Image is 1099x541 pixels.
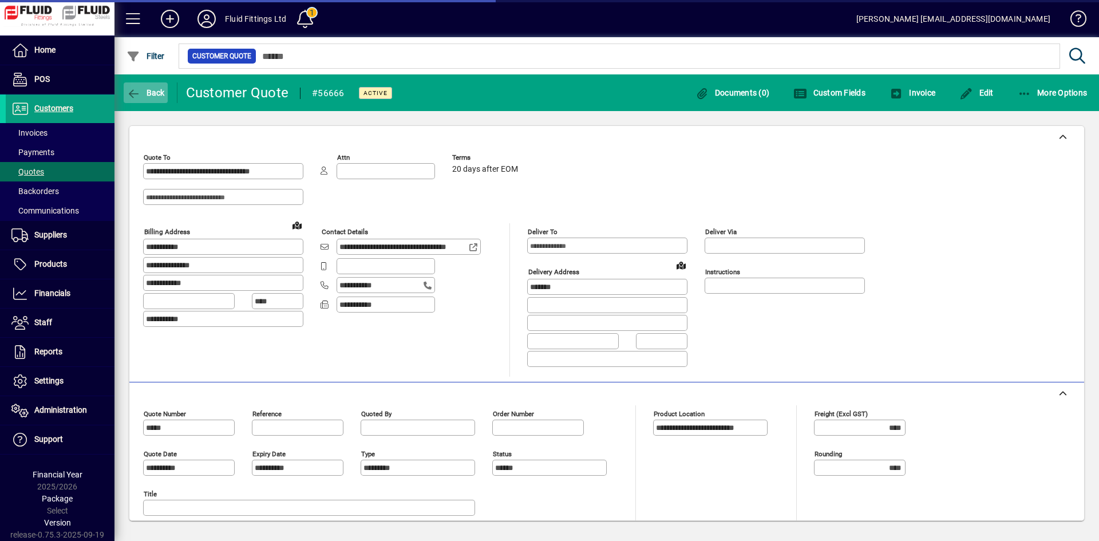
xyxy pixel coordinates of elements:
span: Terms [452,154,521,161]
span: Settings [34,376,64,385]
mat-label: Quote To [144,153,171,161]
app-page-header-button: Back [114,82,177,103]
mat-label: Title [144,489,157,497]
div: [PERSON_NAME] [EMAIL_ADDRESS][DOMAIN_NAME] [856,10,1050,28]
span: Version [44,518,71,527]
a: View on map [672,256,690,274]
a: Suppliers [6,221,114,250]
mat-label: Deliver via [705,228,737,236]
div: #56666 [312,84,345,102]
span: Invoices [11,128,48,137]
a: Communications [6,201,114,220]
span: Quotes [11,167,44,176]
span: Filter [126,52,165,61]
span: POS [34,74,50,84]
span: Home [34,45,56,54]
span: Staff [34,318,52,327]
a: Administration [6,396,114,425]
mat-label: Reference [252,409,282,417]
span: Support [34,435,63,444]
a: Knowledge Base [1062,2,1085,40]
button: Filter [124,46,168,66]
mat-label: Quote number [144,409,186,417]
a: Invoices [6,123,114,143]
span: Customer Quote [192,50,251,62]
span: Reports [34,347,62,356]
span: 20 days after EOM [452,165,518,174]
a: POS [6,65,114,94]
span: Package [42,494,73,503]
mat-label: Quote date [144,449,177,457]
a: View on map [288,216,306,234]
a: Backorders [6,181,114,201]
div: Customer Quote [186,84,289,102]
div: Fluid Fittings Ltd [225,10,286,28]
button: Edit [956,82,997,103]
mat-label: Attn [337,153,350,161]
span: Communications [11,206,79,215]
span: Customers [34,104,73,113]
span: Products [34,259,67,268]
button: Back [124,82,168,103]
a: Reports [6,338,114,366]
a: Support [6,425,114,454]
mat-label: Type [361,449,375,457]
button: Invoice [887,82,938,103]
a: Staff [6,309,114,337]
button: Add [152,9,188,29]
a: Quotes [6,162,114,181]
a: Home [6,36,114,65]
mat-label: Rounding [815,449,842,457]
span: Financial Year [33,470,82,479]
span: Back [126,88,165,97]
mat-label: Quoted by [361,409,392,417]
span: Edit [959,88,994,97]
mat-label: Instructions [705,268,740,276]
span: Financials [34,289,70,298]
a: Financials [6,279,114,308]
button: More Options [1015,82,1090,103]
span: Payments [11,148,54,157]
a: Settings [6,367,114,396]
span: Custom Fields [793,88,865,97]
a: Payments [6,143,114,162]
span: Administration [34,405,87,414]
mat-label: Expiry date [252,449,286,457]
mat-label: Deliver To [528,228,558,236]
mat-label: Product location [654,409,705,417]
span: Documents (0) [695,88,769,97]
mat-label: Status [493,449,512,457]
span: Backorders [11,187,59,196]
button: Documents (0) [692,82,772,103]
span: More Options [1018,88,1088,97]
mat-label: Freight (excl GST) [815,409,868,417]
span: Invoice [890,88,935,97]
a: Products [6,250,114,279]
button: Custom Fields [790,82,868,103]
span: Active [363,89,388,97]
mat-label: Order number [493,409,534,417]
span: Suppliers [34,230,67,239]
button: Profile [188,9,225,29]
